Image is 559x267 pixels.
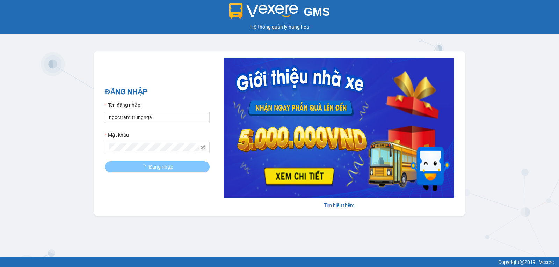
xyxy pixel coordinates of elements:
img: logo 2 [229,3,298,19]
a: GMS [229,10,330,16]
div: Tìm hiểu thêm [224,201,454,209]
span: Đăng nhập [149,163,173,171]
img: banner-0 [224,58,454,198]
h2: ĐĂNG NHẬP [105,86,210,98]
span: eye-invisible [201,145,205,150]
input: Mật khẩu [109,143,199,151]
div: Copyright 2019 - Vexere [5,258,554,266]
span: GMS [304,5,330,18]
label: Mật khẩu [105,131,129,139]
button: Đăng nhập [105,161,210,172]
label: Tên đăng nhập [105,101,140,109]
span: copyright [520,260,524,265]
input: Tên đăng nhập [105,112,210,123]
div: Hệ thống quản lý hàng hóa [2,23,557,31]
span: loading [141,164,149,169]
